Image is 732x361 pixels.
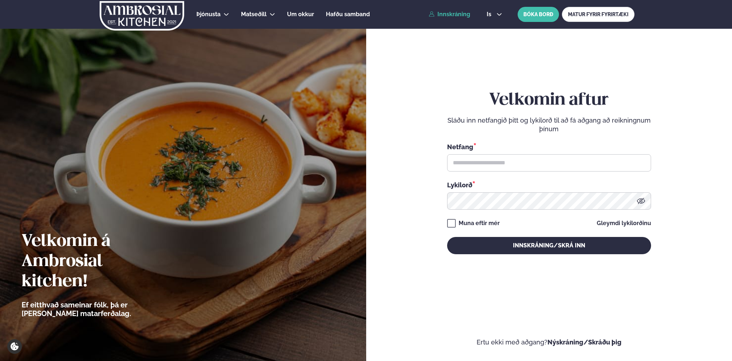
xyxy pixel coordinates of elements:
[447,180,651,189] div: Lykilorð
[326,10,370,19] a: Hafðu samband
[7,339,22,354] a: Cookie settings
[22,232,171,292] h2: Velkomin á Ambrosial kitchen!
[447,237,651,254] button: Innskráning/Skrá inn
[287,10,314,19] a: Um okkur
[287,11,314,18] span: Um okkur
[429,11,470,18] a: Innskráning
[99,1,185,31] img: logo
[597,220,651,226] a: Gleymdi lykilorðinu
[562,7,635,22] a: MATUR FYRIR FYRIRTÆKI
[22,301,171,318] p: Ef eitthvað sameinar fólk, þá er [PERSON_NAME] matarferðalag.
[547,338,622,346] a: Nýskráning/Skráðu þig
[388,338,711,347] p: Ertu ekki með aðgang?
[241,10,267,19] a: Matseðill
[447,116,651,133] p: Sláðu inn netfangið þitt og lykilorð til að fá aðgang að reikningnum þínum
[326,11,370,18] span: Hafðu samband
[447,142,651,151] div: Netfang
[241,11,267,18] span: Matseðill
[481,12,508,17] button: is
[196,11,220,18] span: Þjónusta
[518,7,559,22] button: BÓKA BORÐ
[447,90,651,110] h2: Velkomin aftur
[196,10,220,19] a: Þjónusta
[487,12,494,17] span: is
